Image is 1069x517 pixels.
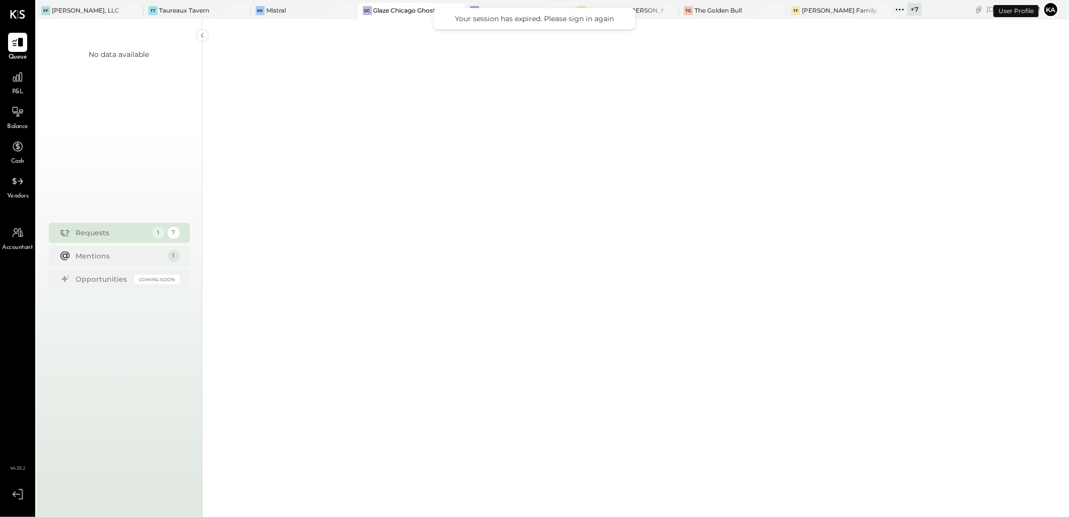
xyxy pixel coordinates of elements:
div: GT [577,6,586,15]
div: TT [148,6,158,15]
span: Accountant [3,243,33,252]
button: Ka [1043,2,1059,18]
div: FF [41,6,50,15]
div: TG [684,6,693,15]
div: GH [470,6,479,15]
div: Mistral [266,6,286,15]
span: Vendors [7,192,29,201]
a: Balance [1,102,35,132]
span: Queue [9,53,27,62]
div: The Golden Bull [695,6,742,15]
div: GC [363,6,372,15]
div: TF [791,6,800,15]
a: Queue [1,33,35,62]
a: Vendors [1,172,35,201]
div: Mentions [76,251,163,261]
div: copy link [974,4,984,15]
div: [PERSON_NAME] Family Outpost [802,6,878,15]
span: Cash [11,157,24,166]
div: Glaze Teriyaki [PERSON_NAME] Street - [PERSON_NAME] River [PERSON_NAME] LLC [587,6,664,15]
a: Accountant [1,223,35,252]
div: Opportunities [76,274,129,284]
div: 7 [168,227,180,239]
a: Cash [1,137,35,166]
div: [DATE] [986,5,1040,14]
div: Requests [76,228,147,238]
span: Balance [7,122,28,132]
div: Glaze Holdings - Glaze Teriyaki Holdings LLC [481,6,557,15]
div: 1 [152,227,165,239]
div: 1 [168,250,180,262]
div: No data available [89,49,149,59]
a: P&L [1,68,35,97]
div: Your session has expired. Please sign in again [444,14,625,23]
div: + 7 [907,3,922,16]
div: Glaze Chicago Ghost - West River Rice LLC [373,6,450,15]
div: Coming Soon [134,275,180,284]
span: P&L [12,88,24,97]
div: Mi [256,6,265,15]
div: User Profile [994,5,1039,17]
div: Taureaux Tavern [159,6,209,15]
div: [PERSON_NAME], LLC [52,6,119,15]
